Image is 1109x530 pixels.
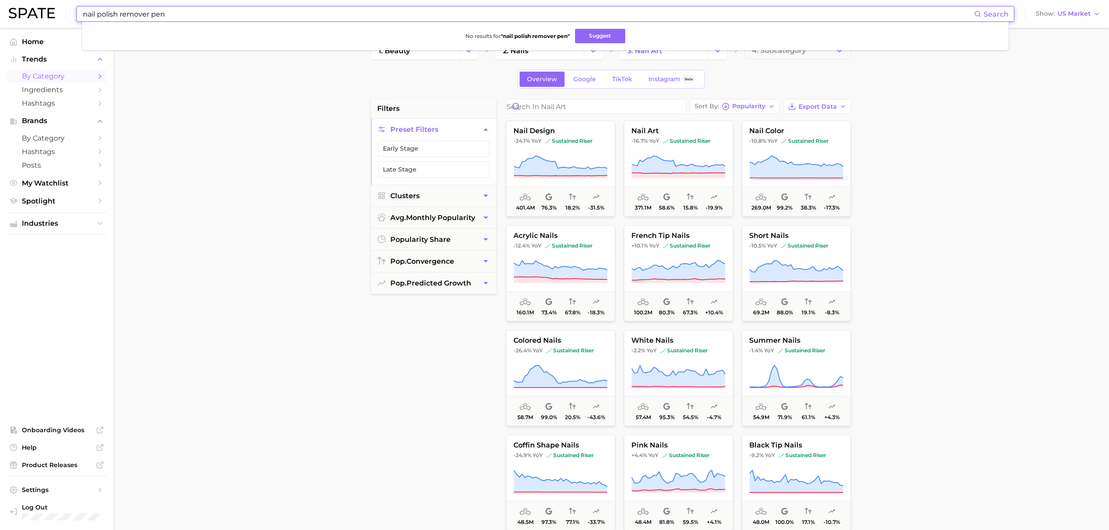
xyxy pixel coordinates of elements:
span: summer nails [742,337,851,344]
span: 59.5% [683,519,698,525]
span: Onboarding Videos [22,426,92,434]
a: by Category [7,69,107,83]
span: Overview [527,76,557,83]
button: french tip nails+10.1% YoYsustained risersustained riser100.2m80.3%67.3%+10.4% [624,225,733,321]
span: -31.5% [588,205,604,211]
span: Hashtags [22,99,92,107]
button: pop.convergence [371,251,496,272]
span: popularity share: Google [781,297,788,307]
span: popularity convergence: Very Low Convergence [569,192,576,203]
span: 69.2m [753,310,769,316]
span: popularity share: Google [663,402,670,412]
span: +10.4% [705,310,723,316]
button: white nails-2.2% YoYsustained risersustained riser57.4m95.3%54.5%-4.7% [624,330,733,426]
span: 58.7m [517,414,533,420]
span: Google [573,76,596,83]
span: 58.6% [659,205,675,211]
a: Hashtags [7,96,107,110]
span: average monthly popularity: Very High Popularity [637,402,649,412]
span: sustained riser [781,138,829,145]
span: pink nails [624,441,733,449]
span: popularity predicted growth: Very Unlikely [592,402,599,412]
span: My Watchlist [22,179,92,187]
img: sustained riser [546,348,551,353]
span: Help [22,444,92,451]
span: YoY [768,138,778,145]
span: popularity convergence: High Convergence [569,297,576,307]
span: YoY [533,347,543,354]
span: YoY [649,138,659,145]
span: 1. beauty [379,47,410,55]
span: 401.4m [516,205,535,211]
abbr: popularity index [390,279,406,287]
span: black tip nails [742,441,851,449]
span: Search [984,10,1009,18]
span: sustained riser [545,242,592,249]
span: popularity convergence: Low Convergence [805,192,812,203]
span: white nails [624,337,733,344]
span: -10.8% [749,138,766,144]
img: sustained riser [663,138,668,144]
span: average monthly popularity: Very High Popularity [755,402,767,412]
span: acrylic nails [506,232,615,240]
span: popularity share: Google [545,297,552,307]
span: YoY [648,452,658,459]
span: popularity predicted growth: Uncertain [592,297,599,307]
button: Sort ByPopularity [690,99,780,114]
span: No results for [465,33,570,39]
span: popularity predicted growth: Uncertain [828,192,835,203]
span: sustained riser [545,138,592,145]
span: nail design [506,127,615,135]
span: 67.8% [565,310,580,316]
span: 76.3% [541,205,557,211]
span: Preset Filters [390,125,438,134]
img: sustained riser [781,138,786,144]
button: Preset Filters [371,119,496,140]
span: popularity predicted growth: Very Likely [710,297,717,307]
button: nail color-10.8% YoYsustained risersustained riser269.0m99.2%38.3%-17.3% [742,120,851,217]
span: Clusters [390,192,420,200]
span: 3. nail art [627,47,662,55]
span: -9.2% [749,452,764,458]
span: YoY [767,242,777,249]
a: Product Releases [7,458,107,471]
span: average monthly popularity: Very High Popularity [520,402,531,412]
a: by Category [7,131,107,145]
span: popularity share [390,235,451,244]
span: Sort By [695,104,719,109]
span: sustained riser [778,347,825,354]
span: sustained riser [546,452,594,459]
a: Log out. Currently logged in with e-mail sramana_sharma@cotyinc.com. [7,501,107,523]
span: popularity predicted growth: Uncertain [710,506,717,517]
span: popularity share: Google [545,402,552,412]
span: 48.0m [753,519,769,525]
span: 99.0% [541,414,557,420]
img: sustained riser [545,243,550,248]
button: Export Data [783,99,851,114]
button: Late Stage [378,161,489,178]
span: 95.3% [659,414,675,420]
span: -24.1% [513,138,530,144]
span: 73.4% [541,310,557,316]
a: 3. nail art [620,42,708,59]
img: sustained riser [663,243,668,248]
span: sustained riser [660,347,708,354]
span: YoY [764,347,774,354]
span: 100.2m [634,310,652,316]
span: 88.0% [777,310,793,316]
span: -18.3% [588,310,604,316]
span: Hashtags [22,148,92,156]
button: 4. Subcategory [744,42,851,59]
span: 81.8% [659,519,674,525]
span: 100.0% [775,519,794,525]
span: sustained riser [781,242,828,249]
span: popularity predicted growth: Very Unlikely [710,402,717,412]
span: popularity share: Google [663,506,670,517]
span: popularity share: Google [781,402,788,412]
span: +4.4% [631,452,647,458]
button: acrylic nails-12.4% YoYsustained risersustained riser160.1m73.4%67.8%-18.3% [506,225,615,321]
span: Ingredients [22,86,92,94]
span: YoY [647,347,657,354]
span: YoY [531,242,541,249]
span: popularity convergence: Low Convergence [569,402,576,412]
